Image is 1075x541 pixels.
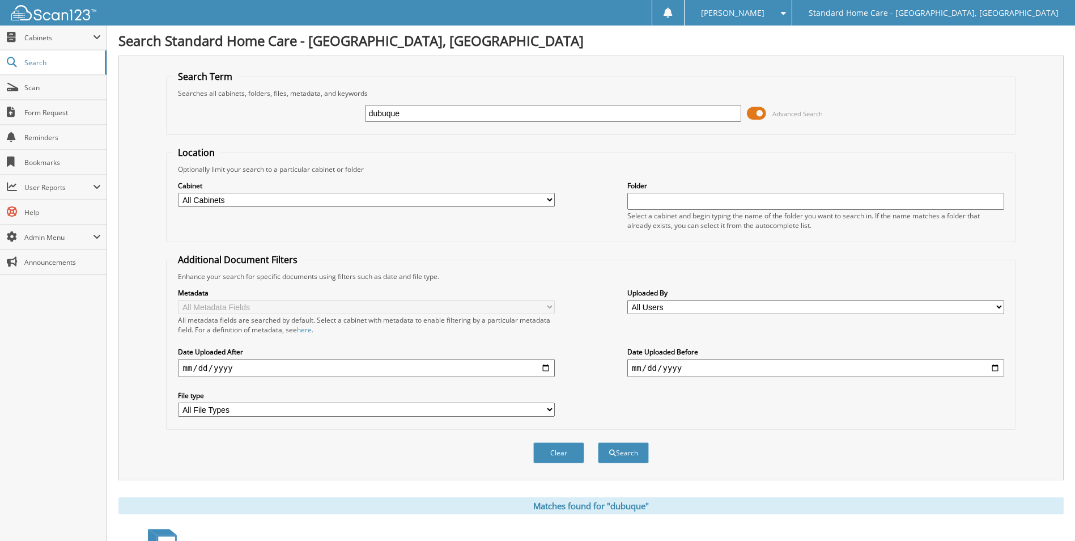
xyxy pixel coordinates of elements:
[24,257,101,267] span: Announcements
[172,146,220,159] legend: Location
[172,70,238,83] legend: Search Term
[172,253,303,266] legend: Additional Document Filters
[533,442,584,463] button: Clear
[172,88,1009,98] div: Searches all cabinets, folders, files, metadata, and keywords
[598,442,649,463] button: Search
[24,33,93,43] span: Cabinets
[24,108,101,117] span: Form Request
[178,181,555,191] label: Cabinet
[772,109,823,118] span: Advanced Search
[627,181,1004,191] label: Folder
[627,347,1004,357] label: Date Uploaded Before
[178,359,555,377] input: start
[118,497,1064,514] div: Matches found for "dubuque"
[809,10,1059,16] span: Standard Home Care - [GEOGRAPHIC_DATA], [GEOGRAPHIC_DATA]
[701,10,764,16] span: [PERSON_NAME]
[297,325,312,335] a: here
[24,208,101,217] span: Help
[24,158,101,167] span: Bookmarks
[627,359,1004,377] input: end
[172,164,1009,174] div: Optionally limit your search to a particular cabinet or folder
[24,58,99,67] span: Search
[24,233,93,242] span: Admin Menu
[172,272,1009,281] div: Enhance your search for specific documents using filters such as date and file type.
[627,288,1004,298] label: Uploaded By
[24,183,93,192] span: User Reports
[178,288,555,298] label: Metadata
[118,31,1064,50] h1: Search Standard Home Care - [GEOGRAPHIC_DATA], [GEOGRAPHIC_DATA]
[24,133,101,142] span: Reminders
[24,83,101,92] span: Scan
[178,347,555,357] label: Date Uploaded After
[178,315,555,335] div: All metadata fields are searched by default. Select a cabinet with metadata to enable filtering b...
[627,211,1004,230] div: Select a cabinet and begin typing the name of the folder you want to search in. If the name match...
[178,391,555,400] label: File type
[11,5,96,20] img: scan123-logo-white.svg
